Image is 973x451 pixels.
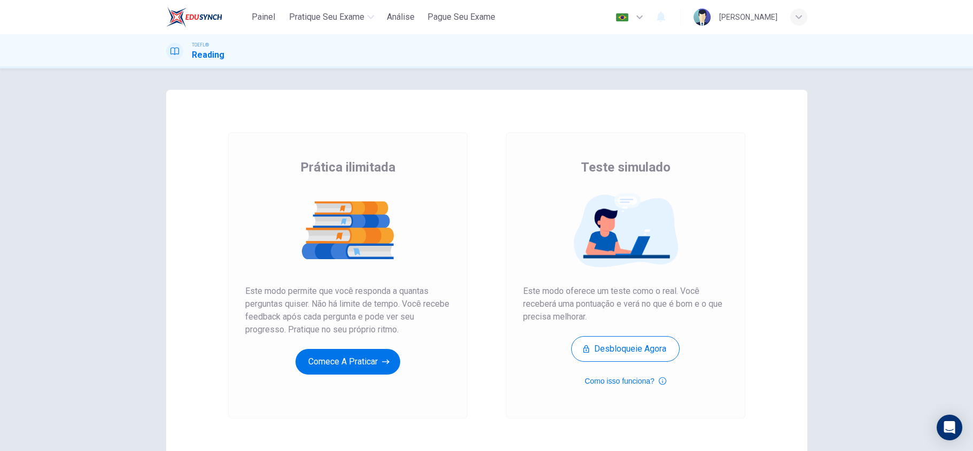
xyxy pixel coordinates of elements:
[616,13,629,21] img: pt
[295,349,400,375] button: Comece a praticar
[523,285,728,323] span: Este modo oferece um teste como o real. Você receberá uma pontuação e verá no que é bom e o que p...
[166,6,247,28] a: EduSynch logo
[694,9,711,26] img: Profile picture
[252,11,275,24] span: Painel
[246,7,281,27] button: Painel
[719,11,777,24] div: [PERSON_NAME]
[387,11,415,24] span: Análise
[585,375,666,387] button: Como isso funciona?
[300,159,395,176] span: Prática ilimitada
[289,11,364,24] span: Pratique seu exame
[192,41,209,49] span: TOEFL®
[423,7,500,27] button: Pague Seu Exame
[245,285,450,336] span: Este modo permite que você responda a quantas perguntas quiser. Não há limite de tempo. Você rece...
[192,49,224,61] h1: Reading
[427,11,495,24] span: Pague Seu Exame
[383,7,419,27] button: Análise
[571,336,680,362] button: Desbloqueie agora
[166,6,222,28] img: EduSynch logo
[581,159,671,176] span: Teste simulado
[937,415,962,440] div: Open Intercom Messenger
[285,7,378,27] button: Pratique seu exame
